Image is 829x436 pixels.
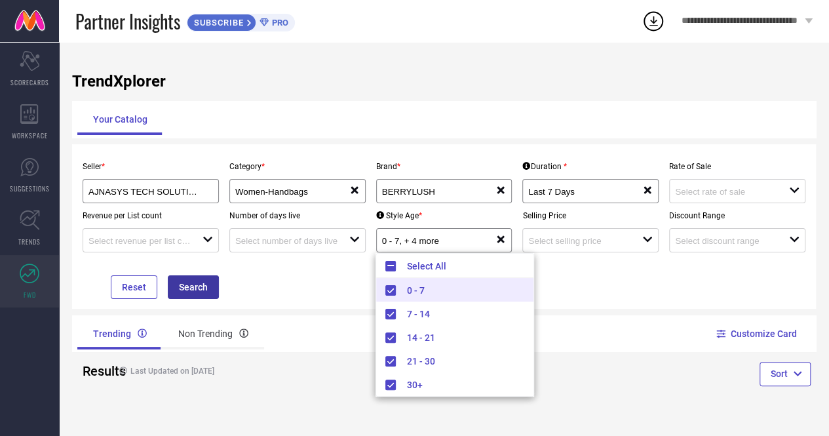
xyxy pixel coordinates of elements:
[10,77,49,87] span: SCORECARDS
[376,211,422,220] div: Style Age
[528,187,630,197] input: Select Duration
[376,372,533,396] li: 30+
[522,211,659,220] p: Selling Price
[760,362,811,386] button: Sort
[382,187,484,197] input: Select brands
[113,367,404,376] h4: Last Updated on [DATE]
[229,162,366,171] p: Category
[88,185,213,197] div: AJNASYS TECH SOLUTIONS PRIVATE LIMITED ( 10696 )
[376,162,512,171] p: Brand
[111,275,157,299] button: Reset
[235,236,337,246] input: Select number of days live
[269,18,288,28] span: PRO
[83,162,219,171] p: Seller
[77,104,163,135] div: Your Catalog
[382,185,496,197] div: BERRYLUSH
[522,162,566,171] div: Duration
[376,278,533,302] li: 0 - 7
[88,187,201,197] input: Select seller
[382,234,496,247] div: 0 - 7, 7 - 14, 14 - 21, 21 - 30, 30+
[75,8,180,35] span: Partner Insights
[718,315,798,352] button: Customize Card
[24,290,36,300] span: FWD
[88,236,191,246] input: Select revenue per list count
[669,211,805,220] p: Discount Range
[528,236,630,246] input: Select selling price
[235,187,337,197] input: Select upto 10 categories
[168,275,219,299] button: Search
[10,184,50,193] span: SUGGESTIONS
[12,130,48,140] span: WORKSPACE
[77,318,163,349] div: Trending
[382,236,484,246] input: Select style age
[675,187,777,197] input: Select rate of sale
[163,318,264,349] div: Non Trending
[528,185,642,197] div: Last 7 Days
[376,254,533,278] li: Select All
[83,363,102,379] h2: Results
[235,185,349,197] div: Women-Handbags
[642,9,665,33] div: Open download list
[187,10,295,31] a: SUBSCRIBEPRO
[376,325,533,349] li: 14 - 21
[675,236,777,246] input: Select discount range
[18,237,41,247] span: TRENDS
[669,162,805,171] p: Rate of Sale
[229,211,366,220] p: Number of days live
[187,18,247,28] span: SUBSCRIBE
[376,349,533,372] li: 21 - 30
[83,211,219,220] p: Revenue per List count
[72,72,816,90] h1: TrendXplorer
[376,302,533,325] li: 7 - 14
